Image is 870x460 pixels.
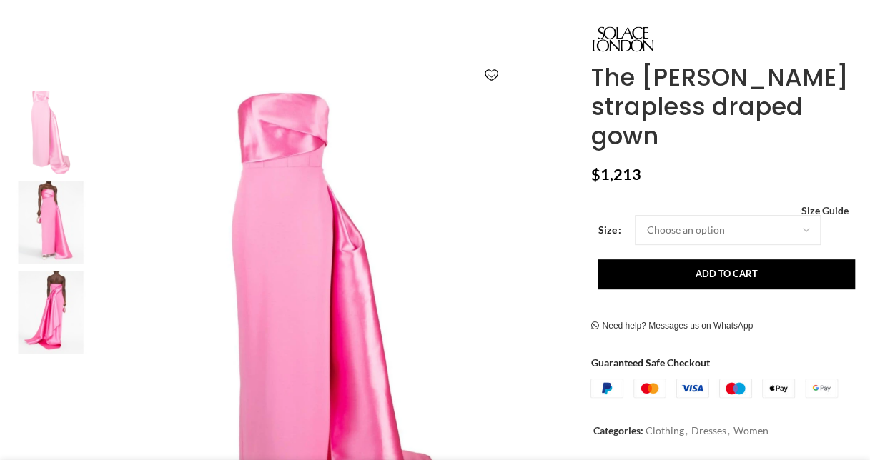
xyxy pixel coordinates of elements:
[7,181,94,264] img: Solace London Pink The Kinsley strapless draped gown
[598,259,855,289] button: Add to cart
[727,423,729,439] span: ,
[590,379,838,399] img: guaranteed-safe-checkout-bordered.j
[7,271,94,354] img: Solace London Pink The Kinsley strapless draped gown
[685,423,687,439] span: ,
[590,22,655,56] img: Solace London
[7,91,94,174] img: Solace London Pink The Kinsley strapless draped gown
[691,424,726,436] a: Dresses
[590,165,600,184] span: $
[590,356,709,369] strong: Guaranteed Safe Checkout
[598,222,621,238] label: Size
[590,165,641,184] bdi: 1,213
[733,424,768,436] a: Women
[590,64,859,151] h1: The [PERSON_NAME] strapless draped gown
[593,424,643,436] span: Categories:
[645,424,683,436] a: Clothing
[590,321,753,332] a: Need help? Messages us on WhatsApp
